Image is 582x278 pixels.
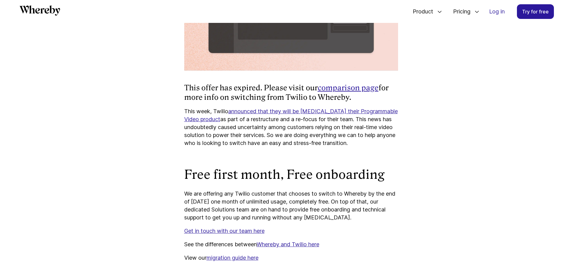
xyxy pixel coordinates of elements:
[20,5,60,18] a: Whereby
[20,5,60,16] svg: Whereby
[184,83,389,102] strong: for more info on switching from Twilio to Whereby.
[184,240,398,248] p: See the differences between
[184,108,398,122] a: announced that they will be [MEDICAL_DATA] their Programmable Video product
[184,167,398,182] h2: Free first month, Free onboarding
[447,2,472,22] span: Pricing
[184,83,318,92] strong: This offer has expired. Please visit our
[517,4,554,19] a: Try for free
[318,83,379,92] a: comparison page
[184,254,398,262] p: View our
[407,2,435,22] span: Product
[184,190,398,222] p: We are offering any Twilio customer that chooses to switch to Whereby by the end of [DATE] one mo...
[184,107,398,147] p: This week, Twilio as part of a restructure and a re-focus for their team. This news has undoubted...
[207,255,258,261] a: migration guide here
[184,228,265,234] a: Get in touch with our team here
[484,5,510,19] a: Log in
[257,241,319,247] a: Whereby and Twilio here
